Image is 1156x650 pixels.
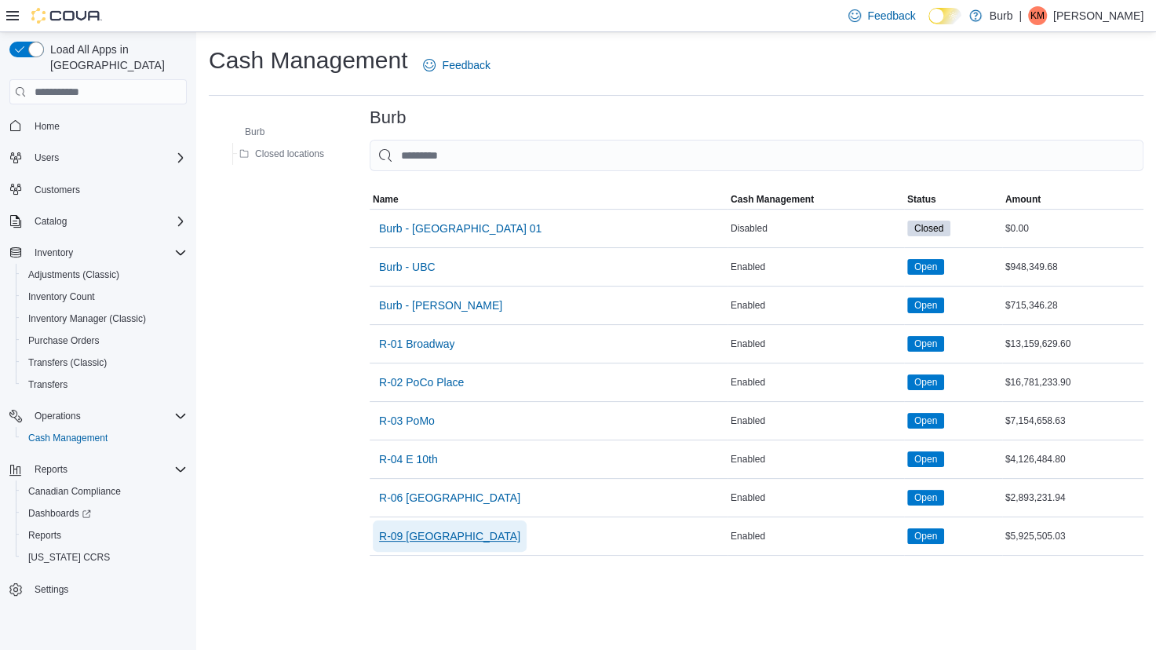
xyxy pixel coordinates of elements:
button: Operations [3,405,193,427]
button: Customers [3,178,193,201]
span: Inventory [28,243,187,262]
span: Adjustments (Classic) [28,268,119,281]
a: Dashboards [22,504,97,523]
button: Users [28,148,65,167]
span: Canadian Compliance [28,485,121,498]
span: Reports [28,460,187,479]
a: Settings [28,580,75,599]
button: Transfers (Classic) [16,352,193,374]
span: Transfers (Classic) [22,353,187,372]
span: Transfers [22,375,187,394]
span: Open [907,528,944,544]
span: Inventory Manager (Classic) [28,312,146,325]
div: $715,346.28 [1002,296,1143,315]
span: Transfers (Classic) [28,356,107,369]
span: Settings [28,579,187,599]
div: $16,781,233.90 [1002,373,1143,392]
span: Feedback [867,8,915,24]
div: $13,159,629.60 [1002,334,1143,353]
div: Enabled [728,296,904,315]
button: Settings [3,578,193,601]
button: Catalog [28,212,73,231]
div: Enabled [728,450,904,469]
p: | [1019,6,1022,25]
button: Canadian Compliance [16,480,193,502]
button: Inventory Manager (Classic) [16,308,193,330]
div: Enabled [728,488,904,507]
span: Inventory [35,246,73,259]
div: Disabled [728,219,904,238]
a: Transfers [22,375,74,394]
div: Enabled [728,527,904,546]
a: Home [28,117,66,136]
span: Open [914,337,937,351]
span: Settings [35,583,68,596]
button: Burb - [PERSON_NAME] [373,290,509,321]
nav: Complex example [9,108,187,641]
span: Feedback [442,57,490,73]
button: Reports [16,524,193,546]
span: Open [914,452,937,466]
span: Name [373,193,399,206]
button: Cash Management [16,427,193,449]
span: Inventory Count [28,290,95,303]
span: Open [907,336,944,352]
button: R-03 PoMo [373,405,441,436]
a: Customers [28,181,86,199]
span: Users [35,152,59,164]
div: Enabled [728,257,904,276]
span: Open [914,491,937,505]
button: R-09 [GEOGRAPHIC_DATA] [373,520,527,552]
span: Open [907,451,944,467]
input: Dark Mode [928,8,961,24]
button: Burb - [GEOGRAPHIC_DATA] 01 [373,213,548,244]
span: Closed [914,221,943,236]
span: Canadian Compliance [22,482,187,501]
span: Washington CCRS [22,548,187,567]
span: Inventory Manager (Classic) [22,309,187,328]
span: Transfers [28,378,67,391]
a: Transfers (Classic) [22,353,113,372]
a: Reports [22,526,67,545]
button: Status [904,190,1002,209]
span: Open [914,260,937,274]
button: R-04 E 10th [373,444,444,475]
span: Reports [35,463,67,476]
p: Burb [990,6,1013,25]
span: Status [907,193,936,206]
span: Users [28,148,187,167]
p: [PERSON_NAME] [1053,6,1143,25]
span: R-03 PoMo [379,413,435,429]
h3: Burb [370,108,406,127]
a: Canadian Compliance [22,482,127,501]
span: Burb - UBC [379,259,436,275]
a: Adjustments (Classic) [22,265,126,284]
img: Cova [31,8,102,24]
span: Burb [245,126,264,138]
button: Operations [28,407,87,425]
span: Operations [35,410,81,422]
div: Enabled [728,411,904,430]
span: Cash Management [28,432,108,444]
span: R-06 [GEOGRAPHIC_DATA] [379,490,520,506]
span: Inventory Count [22,287,187,306]
button: [US_STATE] CCRS [16,546,193,568]
a: Purchase Orders [22,331,106,350]
div: $5,925,505.03 [1002,527,1143,546]
button: Reports [28,460,74,479]
span: Open [914,375,937,389]
button: Users [3,147,193,169]
span: R-02 PoCo Place [379,374,464,390]
button: Name [370,190,728,209]
button: Purchase Orders [16,330,193,352]
a: Dashboards [16,502,193,524]
span: Dashboards [22,504,187,523]
button: Catalog [3,210,193,232]
a: [US_STATE] CCRS [22,548,116,567]
span: [US_STATE] CCRS [28,551,110,564]
span: Open [907,374,944,390]
div: $7,154,658.63 [1002,411,1143,430]
span: Operations [28,407,187,425]
span: R-09 [GEOGRAPHIC_DATA] [379,528,520,544]
span: Dashboards [28,507,91,520]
